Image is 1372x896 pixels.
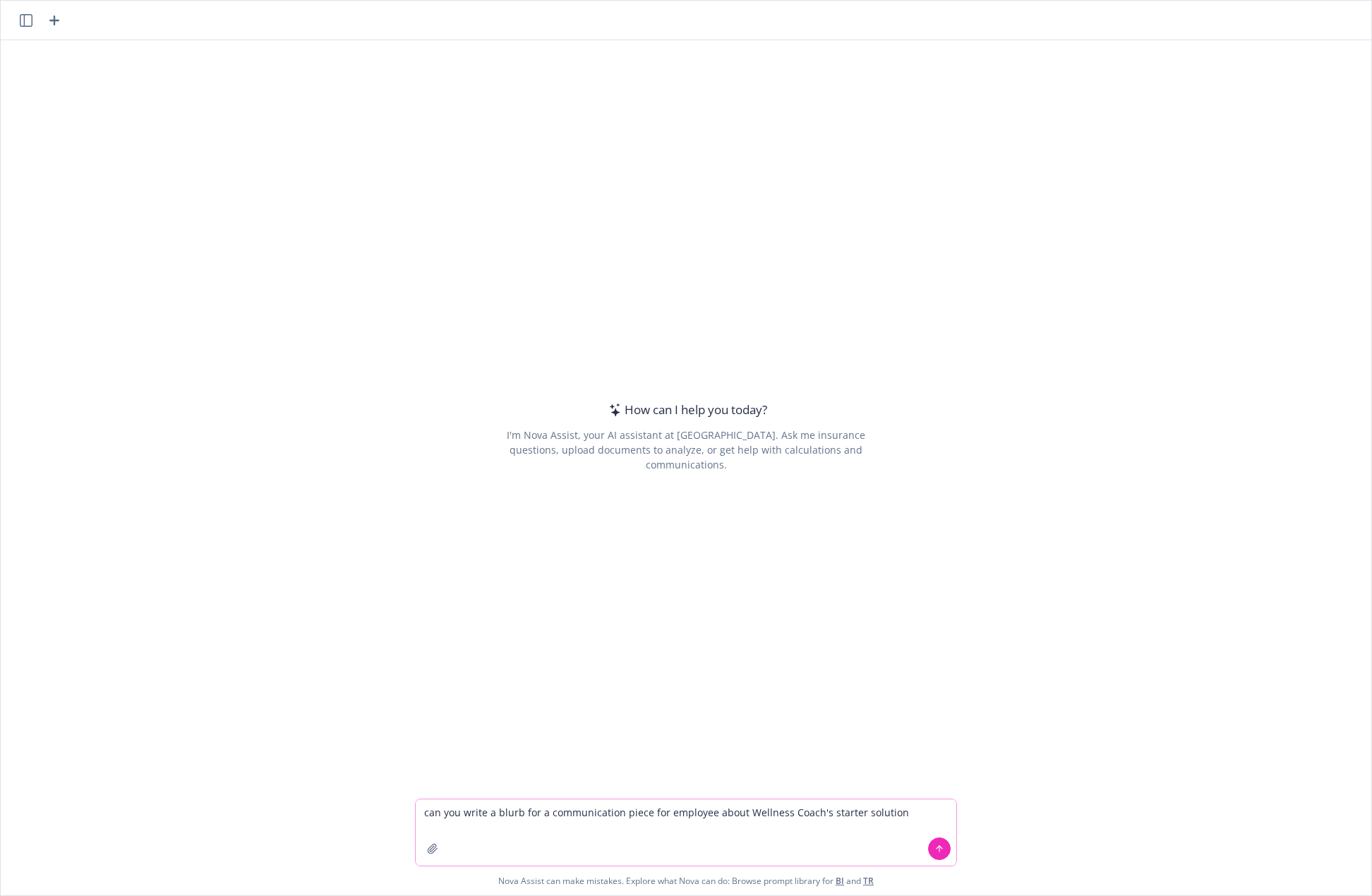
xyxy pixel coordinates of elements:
[6,866,1366,895] span: Nova Assist can make mistakes. Explore what Nova can do: Browse prompt library for and
[863,875,874,887] a: TR
[836,875,844,887] a: BI
[605,401,767,419] div: How can I help you today?
[416,799,956,866] textarea: can you write a blurb for a communication piece for employee about Wellness Coach's starter solution
[487,428,884,472] div: I'm Nova Assist, your AI assistant at [GEOGRAPHIC_DATA]. Ask me insurance questions, upload docum...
